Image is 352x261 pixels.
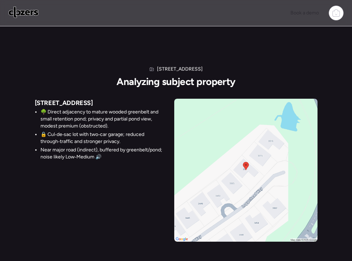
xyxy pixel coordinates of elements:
[117,76,235,87] h2: Analyzing subject property
[40,109,169,130] li: 🌳 Direct adjacency to mature wooded greenbelt and small retention pond; privacy and partial pond ...
[35,99,93,107] span: [STREET_ADDRESS]
[157,66,203,73] h1: [STREET_ADDRESS]
[40,146,169,161] li: Near major road (indirect), buffered by greenbelt/pond; noise likely Low‑Medium 🔊
[290,10,319,16] span: Book a demo
[40,131,169,145] li: 🔒 Cul‑de‑sac lot with two‑car garage; reduced through‑traffic and stronger privacy.
[8,7,39,18] img: Logo
[174,99,318,242] img: 3511 Loggerhead Way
